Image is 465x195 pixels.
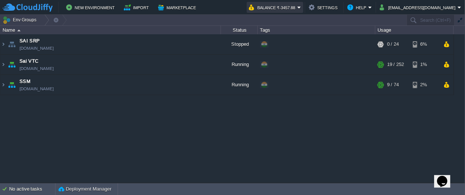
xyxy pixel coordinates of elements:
img: AMDAwAAAACH5BAEAAAAALAAAAAABAAEAAAICRAEAOw== [17,29,21,31]
img: AMDAwAAAACH5BAEAAAAALAAAAAABAAEAAAICRAEAOw== [0,75,6,95]
div: 2% [413,75,437,95]
div: Running [221,75,258,95]
a: SSM [19,78,31,85]
button: Deployment Manager [58,185,111,193]
a: [DOMAIN_NAME] [19,45,54,52]
div: Stopped [221,34,258,54]
a: [DOMAIN_NAME] [19,65,54,72]
a: SAI SRP [19,37,40,45]
a: [DOMAIN_NAME] [19,85,54,93]
button: Marketplace [158,3,198,12]
button: Env Groups [3,15,39,25]
div: Running [221,55,258,74]
div: 19 / 252 [387,55,404,74]
button: Help [347,3,368,12]
button: Settings [309,3,340,12]
div: 9 / 74 [387,75,399,95]
img: AMDAwAAAACH5BAEAAAAALAAAAAABAAEAAAICRAEAOw== [0,55,6,74]
button: [EMAIL_ADDRESS][DOMAIN_NAME] [380,3,458,12]
div: 6% [413,34,437,54]
img: CloudJiffy [3,3,53,12]
button: New Environment [66,3,117,12]
button: Import [124,3,151,12]
div: Tags [258,26,375,34]
a: Sai VTC [19,58,39,65]
div: No active tasks [9,183,55,195]
img: AMDAwAAAACH5BAEAAAAALAAAAAABAAEAAAICRAEAOw== [7,55,17,74]
button: Balance ₹-3457.88 [249,3,297,12]
div: Status [221,26,257,34]
div: 0 / 24 [387,34,399,54]
div: 1% [413,55,437,74]
img: AMDAwAAAACH5BAEAAAAALAAAAAABAAEAAAICRAEAOw== [7,75,17,95]
iframe: chat widget [434,166,458,188]
div: Usage [376,26,453,34]
div: Name [1,26,221,34]
img: AMDAwAAAACH5BAEAAAAALAAAAAABAAEAAAICRAEAOw== [0,34,6,54]
img: AMDAwAAAACH5BAEAAAAALAAAAAABAAEAAAICRAEAOw== [7,34,17,54]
